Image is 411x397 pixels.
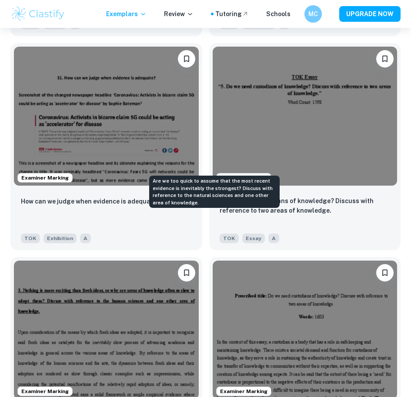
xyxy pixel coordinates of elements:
[10,5,66,23] img: Clastify logo
[18,387,72,395] span: Examiner Marking
[21,234,40,243] span: TOK
[43,234,77,243] span: Exhibition
[376,264,394,282] button: Bookmark
[220,196,391,215] p: Do we need custodians of knowledge? Discuss with reference to two areas of knowledge.
[80,234,91,243] span: A
[308,9,318,19] h6: MC
[242,234,265,243] span: Essay
[178,264,195,282] button: Bookmark
[339,6,401,22] button: UPGRADE NOW
[106,9,147,19] p: Exemplars
[376,50,394,68] button: Bookmark
[217,387,271,395] span: Examiner Marking
[209,43,401,250] a: Examiner MarkingBookmarkDo we need custodians of knowledge? Discuss with reference to two areas o...
[268,234,279,243] span: A
[266,9,291,19] a: Schools
[178,50,195,68] button: Bookmark
[213,47,398,185] img: TOK Essay example thumbnail: Do we need custodians of knowledge? Disc
[10,43,202,250] a: Examiner MarkingBookmarkHow can we judge when evidence is adequate?TOKExhibitionA
[215,9,249,19] a: Tutoring
[149,176,280,208] div: Are we too quick to assume that the most recent evidence is inevitably the strongest? Discuss wit...
[18,174,72,182] span: Examiner Marking
[14,47,199,185] img: TOK Exhibition example thumbnail: How can we judge when evidence is adequa
[220,234,239,243] span: TOK
[21,197,160,206] p: How can we judge when evidence is adequate?
[164,9,194,19] p: Review
[304,5,322,23] button: MC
